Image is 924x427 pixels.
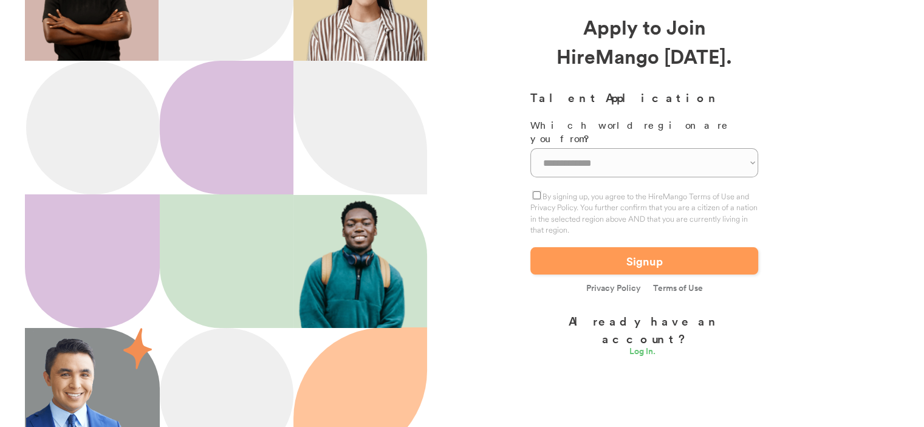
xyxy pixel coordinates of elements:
div: Already have an account? [530,312,758,347]
a: Privacy Policy [586,284,641,294]
img: 55 [123,328,152,369]
h3: Talent Application [530,89,758,106]
img: Ellipse%2012 [26,61,160,194]
img: 202x218.png [294,196,417,328]
button: Signup [530,247,758,275]
a: Terms of Use [653,284,703,292]
label: By signing up, you agree to the HireMango Terms of Use and Privacy Policy. You further confirm th... [530,191,758,234]
div: Apply to Join HireMango [DATE]. [530,12,758,70]
div: Which world region are you from? [530,118,758,146]
a: Log In. [629,347,660,359]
